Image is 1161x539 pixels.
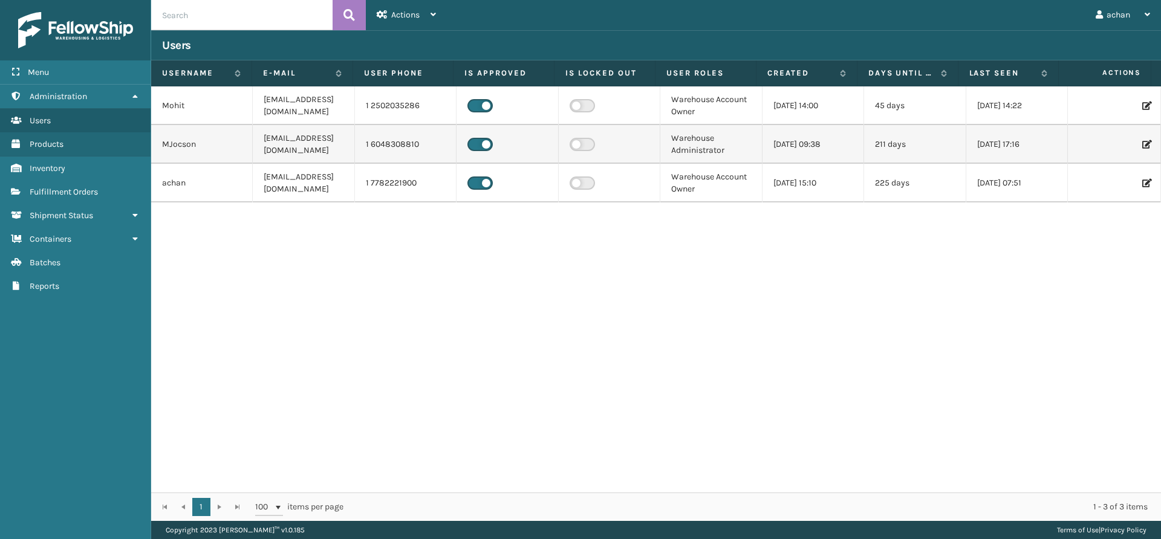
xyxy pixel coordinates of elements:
div: 1 - 3 of 3 items [360,501,1148,513]
td: Warehouse Account Owner [660,86,762,125]
td: [DATE] 15:10 [763,164,864,202]
label: Is Locked Out [565,68,644,79]
td: [EMAIL_ADDRESS][DOMAIN_NAME] [253,125,354,164]
i: Edit [1142,140,1150,149]
span: Shipment Status [30,210,93,221]
span: Administration [30,91,87,102]
td: [DATE] 17:16 [966,125,1068,164]
label: Username [162,68,229,79]
td: Mohit [151,86,253,125]
p: Copyright 2023 [PERSON_NAME]™ v 1.0.185 [166,521,305,539]
a: Privacy Policy [1101,526,1146,534]
h3: Users [162,38,191,53]
td: 45 days [864,86,966,125]
span: Batches [30,257,60,268]
td: Warehouse Administrator [660,125,762,164]
td: [DATE] 14:22 [966,86,1068,125]
a: 1 [192,498,210,516]
td: 225 days [864,164,966,202]
label: Is Approved [464,68,543,79]
span: Menu [28,67,49,77]
span: Inventory [30,163,65,173]
label: User phone [364,68,443,79]
div: | [1057,521,1146,539]
td: [DATE] 14:00 [763,86,864,125]
img: logo [18,12,133,48]
span: Users [30,115,51,126]
span: items per page [255,498,343,516]
label: User Roles [666,68,745,79]
label: E-mail [263,68,330,79]
label: Last Seen [969,68,1036,79]
td: [EMAIL_ADDRESS][DOMAIN_NAME] [253,164,354,202]
td: 1 6048308810 [355,125,457,164]
td: MJocson [151,125,253,164]
i: Edit [1142,179,1150,187]
span: Actions [1062,63,1148,83]
span: Actions [391,10,420,20]
label: Created [767,68,834,79]
i: Edit [1142,102,1150,110]
span: Reports [30,281,59,291]
td: 1 2502035286 [355,86,457,125]
span: Containers [30,234,71,244]
label: Days until password expires [868,68,935,79]
td: achan [151,164,253,202]
td: Warehouse Account Owner [660,164,762,202]
a: Terms of Use [1057,526,1099,534]
td: [DATE] 09:38 [763,125,864,164]
td: [DATE] 07:51 [966,164,1068,202]
span: 100 [255,501,273,513]
td: [EMAIL_ADDRESS][DOMAIN_NAME] [253,86,354,125]
span: Fulfillment Orders [30,187,98,197]
span: Products [30,139,63,149]
td: 1 7782221900 [355,164,457,202]
td: 211 days [864,125,966,164]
